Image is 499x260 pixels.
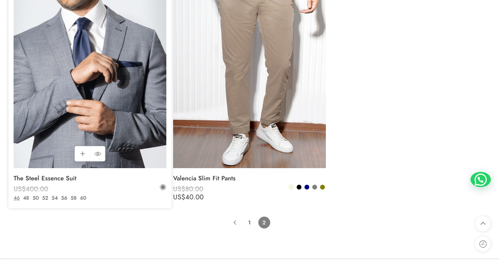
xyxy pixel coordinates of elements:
[14,192,26,202] span: US$
[173,172,326,185] a: Valencia Slim Fit Pants
[59,194,69,202] a: 56
[14,184,48,194] bdi: 400.00
[173,184,203,194] bdi: 80.00
[75,146,90,161] a: Select options for “The Steel Essence Suit”
[258,217,270,228] span: Page 2
[173,192,204,202] bdi: 40.00
[14,192,48,202] bdi: 200.00
[14,184,26,194] span: US$
[319,184,326,190] a: Olive
[21,194,31,202] a: 48
[296,184,302,190] a: Black
[173,192,185,202] span: US$
[50,194,59,202] a: 54
[90,146,105,161] a: QUICK SHOP
[312,184,318,190] a: Grey
[173,184,185,194] span: US$
[288,184,294,190] a: Beige
[78,194,88,202] a: 60
[31,194,40,202] a: 50
[69,194,78,202] a: 58
[12,194,21,202] a: 46
[14,172,166,185] a: The Steel Essence Suit
[244,217,256,228] a: Page 1
[40,194,50,202] a: 52
[304,184,310,190] a: Dark Blue
[14,217,485,229] nav: Product Pagination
